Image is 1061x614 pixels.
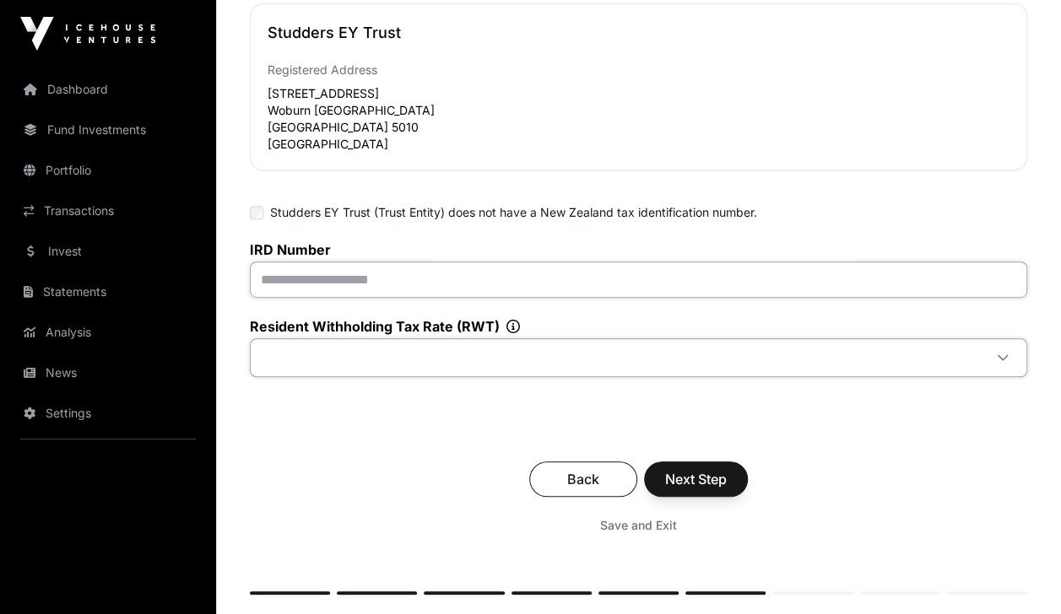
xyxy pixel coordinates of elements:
a: Invest [14,233,203,270]
a: Fund Investments [14,111,203,148]
span: Back [550,469,616,489]
button: Save and Exit [580,510,697,541]
iframe: Chat Widget [977,533,1061,614]
span: Registered Address [268,62,377,77]
a: Transactions [14,192,203,229]
h2: Studders EY Trust [268,21,1010,45]
img: Icehouse Ventures Logo [20,17,155,51]
button: Next Step [644,461,748,497]
a: News [14,354,203,391]
span: Save and Exit [600,517,677,534]
a: Settings [14,395,203,432]
a: Dashboard [14,71,203,108]
label: IRD Number [250,241,1027,258]
a: Analysis [14,314,203,351]
p: Woburn [GEOGRAPHIC_DATA] [268,102,636,119]
button: Back [529,461,637,497]
p: [GEOGRAPHIC_DATA] [268,136,636,153]
p: [GEOGRAPHIC_DATA] 5010 [268,119,636,136]
label: Studders EY Trust (Trust Entity) does not have a New Zealand tax identification number. [270,204,757,221]
a: Portfolio [14,152,203,189]
span: Next Step [665,469,727,489]
p: [STREET_ADDRESS] [268,85,636,102]
a: Statements [14,273,203,310]
label: Resident Withholding Tax Rate (RWT) [250,318,1027,335]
